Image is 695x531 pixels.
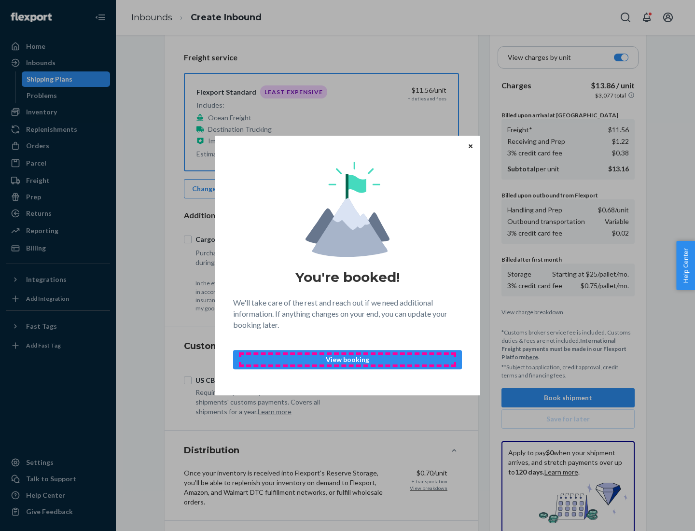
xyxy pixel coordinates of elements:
p: View booking [241,355,454,364]
img: svg+xml,%3Csvg%20viewBox%3D%220%200%20174%20197%22%20fill%3D%22none%22%20xmlns%3D%22http%3A%2F%2F... [306,162,389,257]
button: Close [466,140,475,151]
button: View booking [233,350,462,369]
h1: You're booked! [295,268,400,286]
p: We'll take care of the rest and reach out if we need additional information. If anything changes ... [233,297,462,331]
